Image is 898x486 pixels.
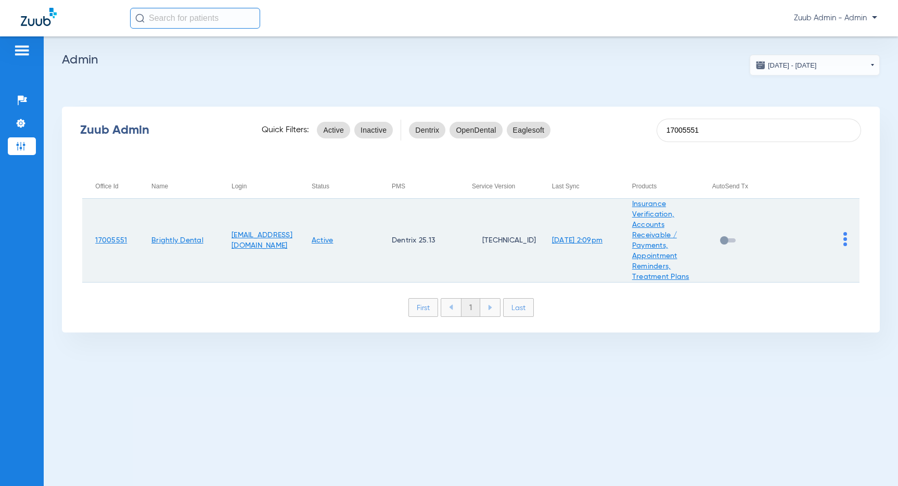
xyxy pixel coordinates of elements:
[456,125,496,135] span: OpenDental
[21,8,57,26] img: Zuub Logo
[232,232,292,249] a: [EMAIL_ADDRESS][DOMAIN_NAME]
[632,200,689,280] a: Insurance Verification, Accounts Receivable / Payments, Appointment Reminders, Treatment Plans
[232,181,299,192] div: Login
[461,299,480,316] li: 1
[755,60,766,70] img: date.svg
[712,181,748,192] div: AutoSend Tx
[712,181,779,192] div: AutoSend Tx
[488,305,492,310] img: arrow-right-blue.svg
[80,125,243,135] div: Zuub Admin
[472,181,515,192] div: Service Version
[843,232,847,246] img: group-dot-blue.svg
[552,181,619,192] div: Last Sync
[151,181,168,192] div: Name
[552,181,580,192] div: Last Sync
[392,181,459,192] div: PMS
[472,181,539,192] div: Service Version
[794,13,877,23] span: Zuub Admin - Admin
[312,181,329,192] div: Status
[262,125,309,135] span: Quick Filters:
[232,181,247,192] div: Login
[151,237,203,244] a: Brightly Dental
[415,125,439,135] span: Dentrix
[632,181,657,192] div: Products
[323,125,344,135] span: Active
[552,237,602,244] a: [DATE] 2:09pm
[408,298,438,317] li: First
[14,44,30,57] img: hamburger-icon
[459,199,539,283] td: [TECHNICAL_ID]
[750,55,880,75] button: [DATE] - [DATE]
[312,237,333,244] a: Active
[392,181,405,192] div: PMS
[130,8,260,29] input: Search for patients
[95,237,127,244] a: 17005551
[379,199,459,283] td: Dentrix 25.13
[361,125,387,135] span: Inactive
[312,181,379,192] div: Status
[657,119,861,142] input: SEARCH office ID, email, name
[317,120,393,140] mat-chip-listbox: status-filters
[135,14,145,23] img: Search Icon
[503,298,534,317] li: Last
[151,181,219,192] div: Name
[632,181,699,192] div: Products
[95,181,138,192] div: Office Id
[62,55,880,65] h2: Admin
[513,125,545,135] span: Eaglesoft
[409,120,550,140] mat-chip-listbox: pms-filters
[95,181,118,192] div: Office Id
[449,304,453,310] img: arrow-left-blue.svg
